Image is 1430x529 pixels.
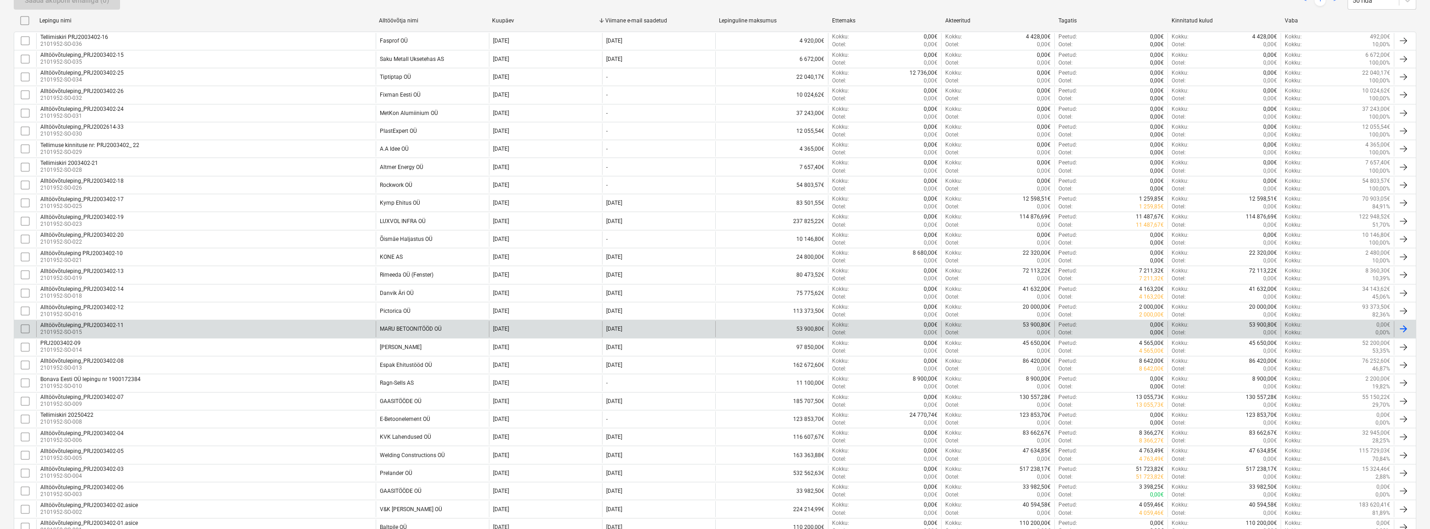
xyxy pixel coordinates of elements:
[945,59,959,67] p: Ootel :
[1058,149,1073,157] p: Ootel :
[1263,159,1277,167] p: 0,00€
[1172,113,1186,121] p: Ootel :
[945,213,962,221] p: Kokku :
[1150,59,1164,67] p: 0,00€
[492,17,598,24] div: Kuupäev
[1058,51,1077,59] p: Peetud :
[1249,195,1277,203] p: 12 598,51€
[1172,185,1186,193] p: Ootel :
[924,131,937,139] p: 0,00€
[1037,69,1051,77] p: 0,00€
[1150,41,1164,49] p: 0,00€
[1263,167,1277,175] p: 0,00€
[715,501,828,517] div: 224 214,99€
[1285,195,1302,203] p: Kokku :
[1150,105,1164,113] p: 0,00€
[832,87,849,95] p: Kokku :
[924,149,937,157] p: 0,00€
[1246,213,1277,221] p: 114 876,69€
[1172,41,1186,49] p: Ootel :
[945,203,959,211] p: Ootel :
[715,303,828,319] div: 113 373,50€
[40,142,139,148] div: Tellimuse kinnituse nr: PRJ2003402_ 22
[40,94,124,102] p: 2101952-SO-032
[1037,203,1051,211] p: 0,00€
[832,69,849,77] p: Kokku :
[40,130,124,138] p: 2101952-SO-030
[715,411,828,427] div: 123 853,70€
[715,69,828,85] div: 22 040,17€
[715,375,828,391] div: 11 100,00€
[945,17,1051,24] div: Akteeritud
[1058,131,1073,139] p: Ootel :
[1037,95,1051,103] p: 0,00€
[1150,177,1164,185] p: 0,00€
[380,128,417,134] div: PlastExpert OÜ
[1263,59,1277,67] p: 0,00€
[1037,141,1051,149] p: 0,00€
[39,17,372,24] div: Lepingu nimi
[715,177,828,193] div: 54 803,57€
[380,146,409,152] div: A.A Idee OÜ
[1172,149,1186,157] p: Ootel :
[924,213,937,221] p: 0,00€
[1172,213,1189,221] p: Kokku :
[1037,51,1051,59] p: 0,00€
[1058,213,1077,221] p: Peetud :
[945,51,962,59] p: Kokku :
[1172,59,1186,67] p: Ootel :
[1150,95,1164,103] p: 0,00€
[832,213,849,221] p: Kokku :
[945,33,962,41] p: Kokku :
[1252,33,1277,41] p: 4 428,00€
[832,51,849,59] p: Kokku :
[924,185,937,193] p: 0,00€
[1263,131,1277,139] p: 0,00€
[1058,185,1073,193] p: Ootel :
[1150,131,1164,139] p: 0,00€
[718,17,824,24] div: Lepinguline maksumus
[606,56,622,62] div: [DATE]
[945,87,962,95] p: Kokku :
[1263,69,1277,77] p: 0,00€
[1285,105,1302,113] p: Kokku :
[945,131,959,139] p: Ootel :
[40,202,124,210] p: 2101952-SO-025
[945,185,959,193] p: Ootel :
[40,160,98,166] div: Tellimiskiri 2003402-21
[40,34,108,40] div: Tellimiskiri PRJ2003402-16
[1285,51,1302,59] p: Kokku :
[945,195,962,203] p: Kokku :
[606,146,608,152] div: -
[40,178,124,184] div: Alltöövõtuleping_PRJ2003402-18
[715,285,828,301] div: 75 775,62€
[832,59,846,67] p: Ootel :
[832,167,846,175] p: Ootel :
[945,77,959,85] p: Ootel :
[1058,113,1073,121] p: Ootel :
[715,123,828,139] div: 12 055,54€
[715,231,828,247] div: 10 146,80€
[1037,159,1051,167] p: 0,00€
[832,33,849,41] p: Kokku :
[1150,113,1164,121] p: 0,00€
[924,33,937,41] p: 0,00€
[715,213,828,229] div: 237 825,22€
[1037,185,1051,193] p: 0,00€
[924,167,937,175] p: 0,00€
[1058,167,1073,175] p: Ootel :
[1037,105,1051,113] p: 0,00€
[715,429,828,445] div: 116 607,67€
[1263,149,1277,157] p: 0,00€
[1263,113,1277,121] p: 0,00€
[1058,159,1077,167] p: Peetud :
[1369,131,1390,139] p: 100,00%
[924,41,937,49] p: 0,00€
[606,164,608,170] div: -
[945,113,959,121] p: Ootel :
[1172,33,1189,41] p: Kokku :
[40,112,124,120] p: 2101952-SO-031
[910,69,937,77] p: 12 736,00€
[924,113,937,121] p: 0,00€
[40,166,98,174] p: 2101952-SO-028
